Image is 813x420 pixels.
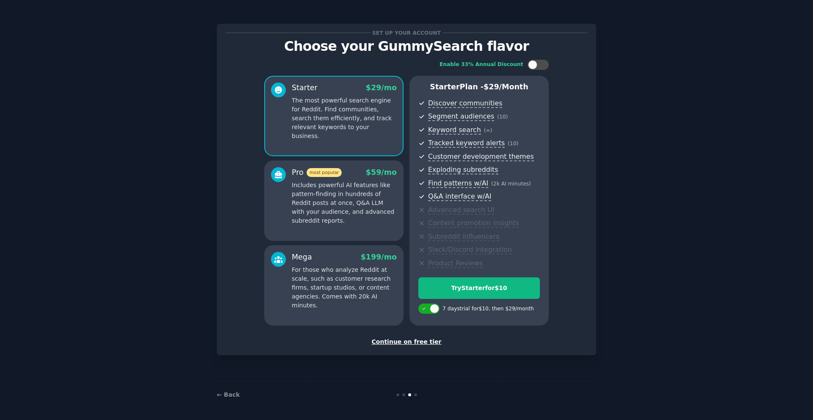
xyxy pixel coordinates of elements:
a: ← Back [217,391,240,398]
div: Try Starter for $10 [419,284,539,293]
p: Choose your GummySearch flavor [226,39,587,54]
span: most popular [307,168,342,177]
span: ( 10 ) [497,114,508,120]
span: Advanced search UI [428,206,494,215]
span: Segment audiences [428,112,494,121]
p: The most powerful search engine for Reddit. Find communities, search them efficiently, and track ... [292,96,397,141]
span: ( ∞ ) [484,127,492,133]
div: Enable 33% Annual Discount [440,61,523,69]
span: Discover communities [428,99,502,108]
span: Tracked keyword alerts [428,139,505,148]
span: Exploding subreddits [428,166,498,174]
span: ( 2k AI minutes ) [491,181,531,187]
span: Content promotion insights [428,219,519,228]
span: $ 29 /month [484,83,528,91]
span: Q&A interface w/AI [428,192,491,201]
div: Starter [292,83,318,93]
button: TryStarterfor$10 [418,277,540,299]
p: For those who analyze Reddit at scale, such as customer research firms, startup studios, or conte... [292,265,397,310]
p: Starter Plan - [418,82,540,92]
span: $ 29 /mo [366,83,397,92]
span: Set up your account [371,28,442,37]
span: Customer development themes [428,152,534,161]
span: Find patterns w/AI [428,179,488,188]
span: $ 199 /mo [361,253,397,261]
span: Product Reviews [428,259,483,268]
span: $ 59 /mo [366,168,397,177]
span: Slack/Discord integration [428,246,512,254]
div: 7 days trial for $10 , then $ 29 /month [442,305,534,313]
span: Keyword search [428,126,481,135]
span: ( 10 ) [508,141,518,146]
div: Continue on free tier [226,337,587,346]
div: Mega [292,252,312,262]
span: Subreddit influencers [428,232,499,241]
p: Includes powerful AI features like pattern-finding in hundreds of Reddit posts at once, Q&A LLM w... [292,181,397,225]
div: Pro [292,167,342,178]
